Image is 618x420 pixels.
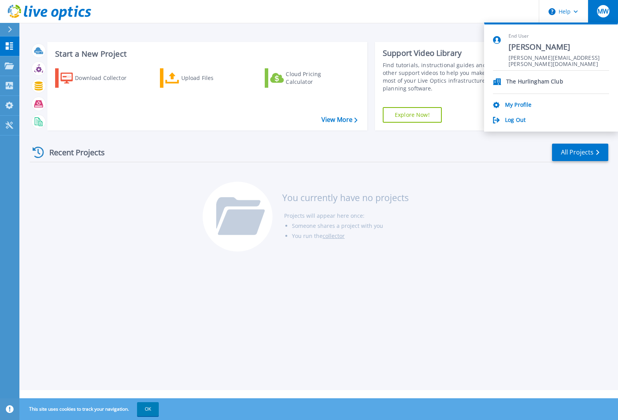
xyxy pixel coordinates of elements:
[55,68,142,88] a: Download Collector
[383,107,442,123] a: Explore Now!
[55,50,357,58] h3: Start a New Project
[30,143,115,162] div: Recent Projects
[75,70,137,86] div: Download Collector
[509,33,609,40] span: End User
[383,48,500,58] div: Support Video Library
[552,144,608,161] a: All Projects
[160,68,247,88] a: Upload Files
[292,221,409,231] li: Someone shares a project with you
[286,70,348,86] div: Cloud Pricing Calculator
[383,61,500,92] div: Find tutorials, instructional guides and other support videos to help you make the most of your L...
[282,193,409,202] h3: You currently have no projects
[292,231,409,241] li: You run the
[597,8,609,14] span: MW
[265,68,351,88] a: Cloud Pricing Calculator
[505,102,531,109] a: My Profile
[506,78,563,86] p: The Hurlingham Club
[137,402,159,416] button: OK
[21,402,159,416] span: This site uses cookies to track your navigation.
[509,55,609,62] span: [PERSON_NAME][EMAIL_ADDRESS][PERSON_NAME][DOMAIN_NAME]
[323,232,345,240] a: collector
[321,116,358,123] a: View More
[181,70,243,86] div: Upload Files
[509,42,609,52] span: [PERSON_NAME]
[505,117,526,124] a: Log Out
[284,211,409,221] li: Projects will appear here once:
